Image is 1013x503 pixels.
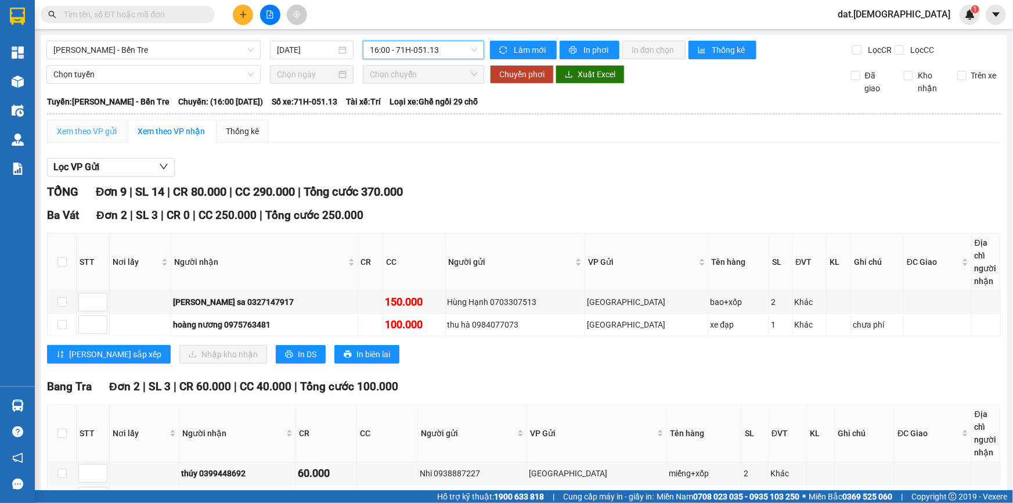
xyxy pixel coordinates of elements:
[499,46,509,55] span: sync
[226,125,259,138] div: Thống kê
[770,490,805,502] div: Khác
[235,185,295,199] span: CC 290.000
[490,65,554,84] button: Chuyển phơi
[109,380,140,393] span: Đơn 2
[12,76,24,88] img: warehouse-icon
[47,380,92,393] span: Bang Tra
[622,41,686,59] button: In đơn chọn
[136,209,158,222] span: SL 3
[906,44,936,56] span: Lọc CC
[448,296,583,308] div: Hùng Hạnh 0703307513
[113,256,159,268] span: Nơi lấy
[298,185,301,199] span: |
[771,318,790,331] div: 1
[795,318,824,331] div: Khác
[709,233,770,291] th: Tên hàng
[285,350,293,360] span: printer
[130,209,133,222] span: |
[383,233,446,291] th: CC
[179,380,231,393] span: CR 60.000
[913,69,948,95] span: Kho nhận
[569,46,579,55] span: printer
[587,296,706,308] div: [GEOGRAPHIC_DATA]
[669,490,740,502] div: cục + bao
[234,380,237,393] span: |
[835,405,895,462] th: Ghi chú
[827,233,851,291] th: KL
[346,95,381,108] span: Tài xế: Trí
[897,427,960,440] span: ĐC Giao
[769,405,807,462] th: ĐVT
[560,41,619,59] button: printerIn phơi
[585,314,708,336] td: Sài Gòn
[711,318,767,331] div: xe đạp
[239,10,247,19] span: plus
[556,65,625,84] button: downloadXuất Excel
[296,405,357,462] th: CR
[53,66,254,83] span: Chọn tuyến
[793,233,827,291] th: ĐVT
[182,427,283,440] span: Người nhận
[744,467,766,480] div: 2
[47,345,171,364] button: sort-ascending[PERSON_NAME] sắp xếp
[853,318,902,331] div: chưa phí
[437,490,544,503] span: Hỗ trợ kỹ thuật:
[277,68,336,81] input: Chọn ngày
[771,296,790,308] div: 2
[174,256,345,268] span: Người nhận
[527,462,667,485] td: Sài Gòn
[334,345,399,364] button: printerIn biên lai
[965,9,975,20] img: icon-new-feature
[12,479,23,490] span: message
[449,256,574,268] span: Người gửi
[667,405,742,462] th: Tên hàng
[304,185,403,199] span: Tổng cước 370.000
[129,185,132,199] span: |
[12,134,24,146] img: warehouse-icon
[807,405,835,462] th: KL
[57,125,117,138] div: Xem theo VP gửi
[385,294,444,310] div: 150.000
[809,490,892,503] span: Miền Bắc
[179,345,267,364] button: downloadNhập kho nhận
[553,490,554,503] span: |
[48,10,56,19] span: search
[688,41,756,59] button: bar-chartThống kê
[178,95,263,108] span: Chuyến: (16:00 [DATE])
[240,380,291,393] span: CC 40.000
[12,46,24,59] img: dashboard-icon
[421,427,515,440] span: Người gửi
[860,69,895,95] span: Đã giao
[272,95,337,108] span: Số xe: 71H-051.13
[975,236,997,288] div: Địa chỉ người nhận
[47,97,170,106] b: Tuyến: [PERSON_NAME] - Bến Tre
[293,10,301,19] span: aim
[802,494,806,499] span: ⚪️
[181,467,293,480] div: thúy 0399448692
[986,5,1006,25] button: caret-down
[294,380,297,393] span: |
[300,380,398,393] span: Tổng cước 100.000
[669,467,740,480] div: miếng+xốp
[12,163,24,175] img: solution-icon
[357,405,418,462] th: CC
[975,408,997,459] div: Địa chỉ người nhận
[159,162,168,171] span: down
[167,209,190,222] span: CR 0
[47,158,175,177] button: Lọc VP Gửi
[173,296,355,308] div: [PERSON_NAME] sa 0327147917
[143,380,146,393] span: |
[585,291,708,314] td: Sài Gòn
[77,233,110,291] th: STT
[53,41,254,59] span: Hồ Chí Minh - Bến Tre
[698,46,708,55] span: bar-chart
[490,41,557,59] button: syncLàm mới
[298,348,316,361] span: In DS
[266,10,274,19] span: file-add
[12,452,23,464] span: notification
[693,492,799,501] strong: 0708 023 035 - 0935 103 250
[287,5,307,25] button: aim
[56,350,64,360] span: sort-ascending
[828,7,960,21] span: dat.[DEMOGRAPHIC_DATA]
[370,41,477,59] span: 16:00 - 71H-051.13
